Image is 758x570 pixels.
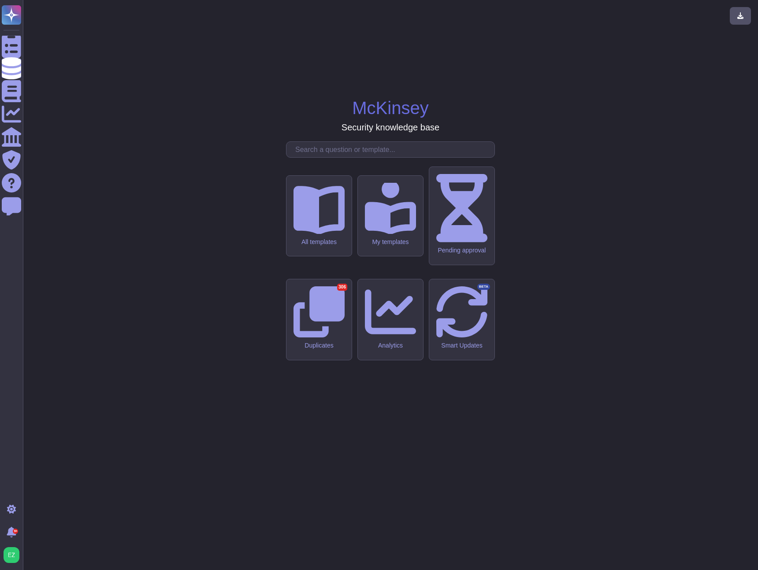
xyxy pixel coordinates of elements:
div: Duplicates [294,342,345,349]
div: Analytics [365,342,416,349]
div: All templates [294,238,345,246]
div: 9+ [13,529,18,534]
div: Smart Updates [436,342,487,349]
button: user [2,545,26,565]
input: Search a question or template... [291,142,494,157]
img: user [4,547,19,563]
div: Pending approval [436,247,487,254]
h1: McKinsey [352,97,428,118]
div: 306 [337,284,347,291]
div: My templates [365,238,416,246]
h3: Security knowledge base [342,122,439,133]
div: BETA [477,284,490,290]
